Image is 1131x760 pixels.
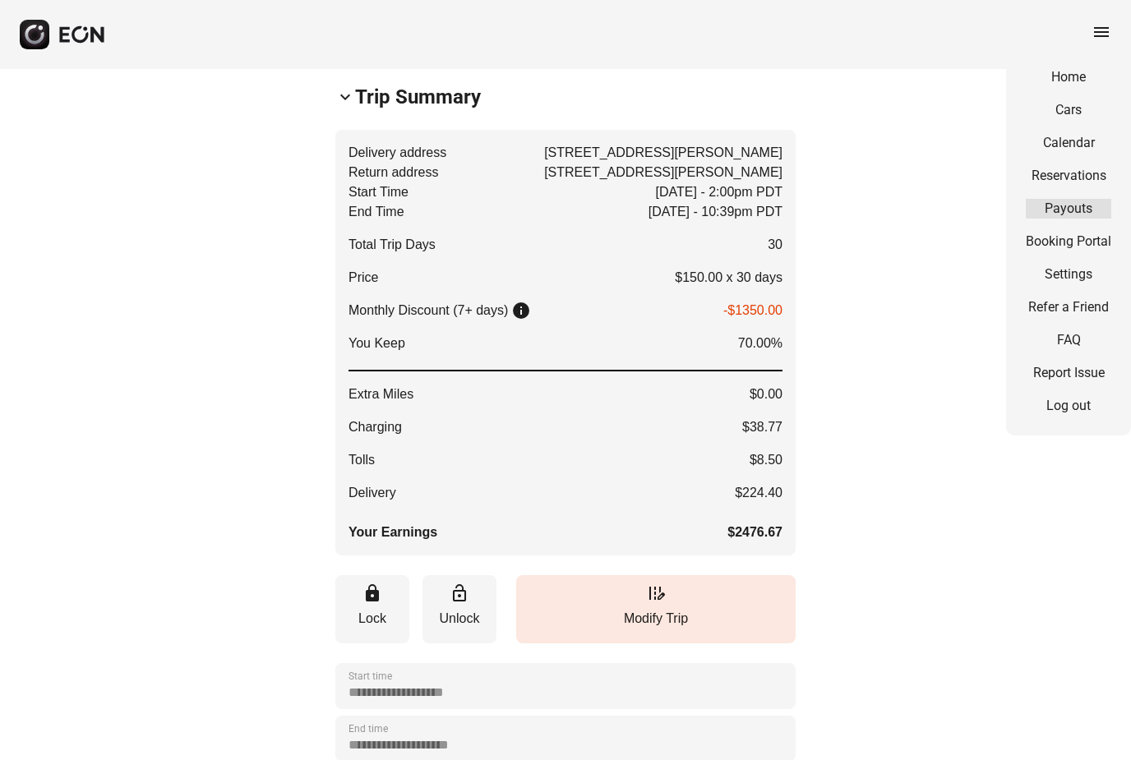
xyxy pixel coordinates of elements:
h2: Trip Summary [355,84,481,110]
span: 70.00% [738,334,782,353]
p: Monthly Discount (7+ days) [349,301,508,320]
span: $38.77 [742,417,782,437]
a: Cars [1026,100,1111,120]
span: $8.50 [750,450,782,470]
span: End Time [349,202,404,222]
span: Extra Miles [349,385,413,404]
button: Unlock [422,575,496,643]
span: $2476.67 [727,523,782,542]
span: $224.40 [735,483,782,503]
span: [STREET_ADDRESS][PERSON_NAME] [544,143,782,163]
a: Reservations [1026,166,1111,186]
span: Total Trip Days [349,235,436,255]
p: Unlock [431,609,488,629]
p: -$1350.00 [723,301,782,320]
span: Your Earnings [349,523,437,542]
a: Report Issue [1026,363,1111,383]
span: Start Time [349,182,409,202]
p: Lock [344,609,401,629]
span: [DATE] - 10:39pm PDT [649,202,782,222]
span: [STREET_ADDRESS][PERSON_NAME] [544,163,782,182]
span: Delivery [349,483,396,503]
a: Settings [1026,265,1111,284]
a: Refer a Friend [1026,297,1111,317]
span: Return address [349,163,438,182]
p: Modify Trip [524,609,787,629]
a: Home [1026,67,1111,87]
span: Delivery address [349,143,446,163]
p: $150.00 x 30 days [675,268,782,288]
span: menu [1092,22,1111,42]
span: Tolls [349,450,375,470]
a: Payouts [1026,199,1111,219]
a: FAQ [1026,330,1111,350]
p: Price [349,268,378,288]
a: Booking Portal [1026,232,1111,251]
span: edit_road [646,583,666,603]
span: lock [362,583,382,603]
span: Charging [349,417,402,437]
span: lock_open [450,583,469,603]
span: keyboard_arrow_down [335,87,355,107]
button: Lock [335,575,409,643]
a: Log out [1026,396,1111,416]
span: [DATE] - 2:00pm PDT [656,182,782,202]
button: Modify Trip [516,575,796,643]
button: Delivery address[STREET_ADDRESS][PERSON_NAME]Return address[STREET_ADDRESS][PERSON_NAME]Start Tim... [335,130,796,555]
span: $0.00 [750,385,782,404]
span: 30 [768,235,782,255]
span: info [511,301,531,320]
span: You Keep [349,334,405,353]
a: Calendar [1026,133,1111,153]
